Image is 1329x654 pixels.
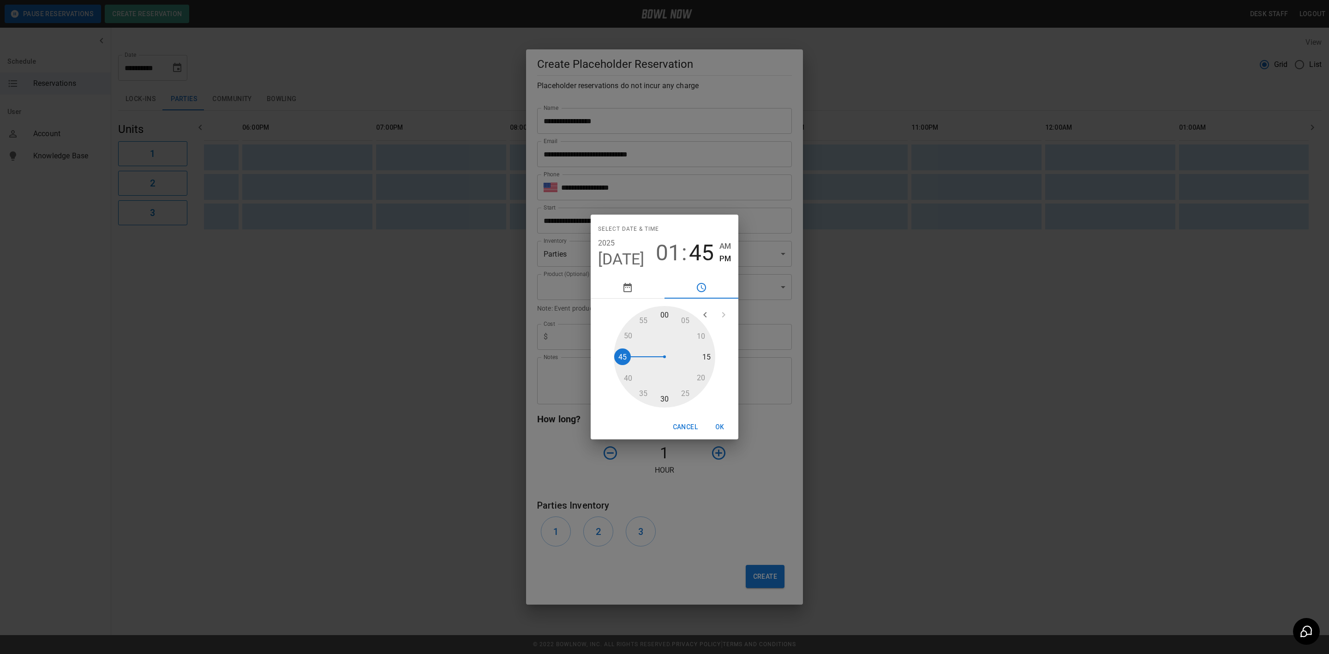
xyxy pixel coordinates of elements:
[669,419,701,436] button: Cancel
[598,237,615,250] button: 2025
[656,240,681,266] button: 01
[696,306,714,324] button: open previous view
[598,250,645,269] button: [DATE]
[719,252,731,265] button: PM
[719,240,731,252] button: AM
[598,222,659,237] span: Select date & time
[689,240,714,266] button: 45
[664,276,738,299] button: pick time
[705,419,735,436] button: OK
[591,276,664,299] button: pick date
[682,240,687,266] span: :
